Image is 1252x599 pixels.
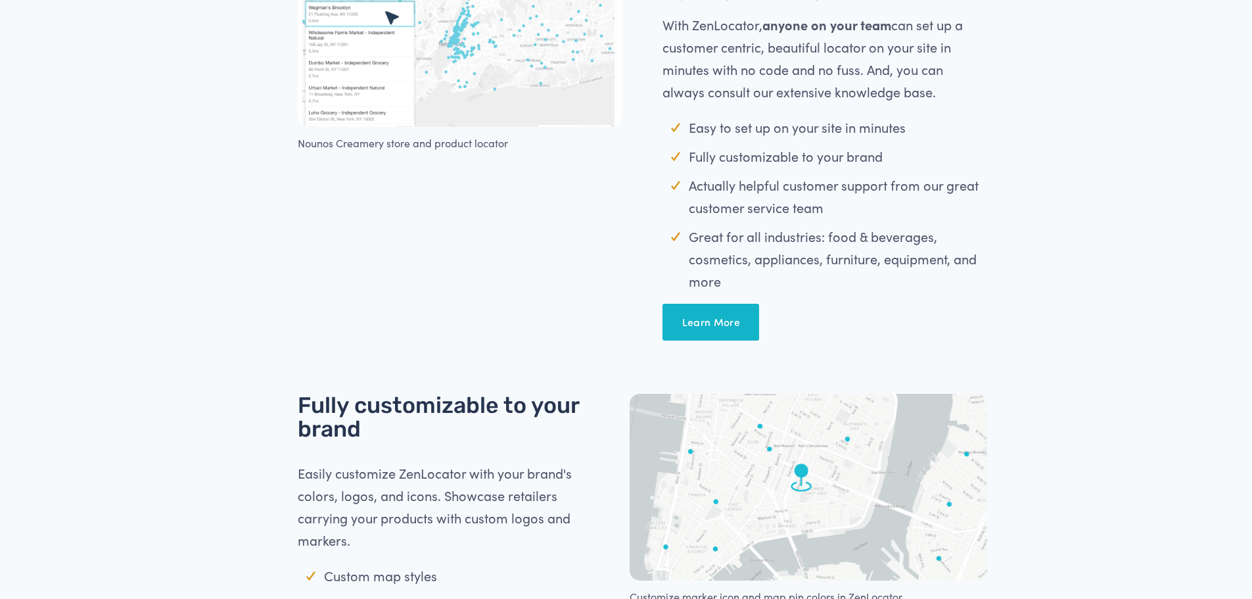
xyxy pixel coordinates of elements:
span: Easily customize ZenLocator with your brand's colors, logos, and icons. Showcase retailers carryi... [298,464,575,549]
span: With ZenLocator, can set up a customer centric, beautiful locator on your site in minutes with no... [662,16,966,101]
span: Nounos Creamery store and product locator [298,136,508,150]
strong: anyone on your team [762,16,891,34]
span: Fully customizable to your brand [689,147,883,165]
span: Fully customizable to your brand [298,392,584,443]
img: Customize marker icon and map pin colors ZenLocator [630,394,987,580]
a: Learn More [662,304,759,341]
span: Great for all industries: food & beverages, cosmetics, appliances, furniture, equipment, and more [689,228,980,290]
span: Actually helpful customer support from our great customer service team [689,176,982,216]
span: Custom map styles [324,567,437,585]
span: Easy to set up on your site in minutes [689,118,906,136]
